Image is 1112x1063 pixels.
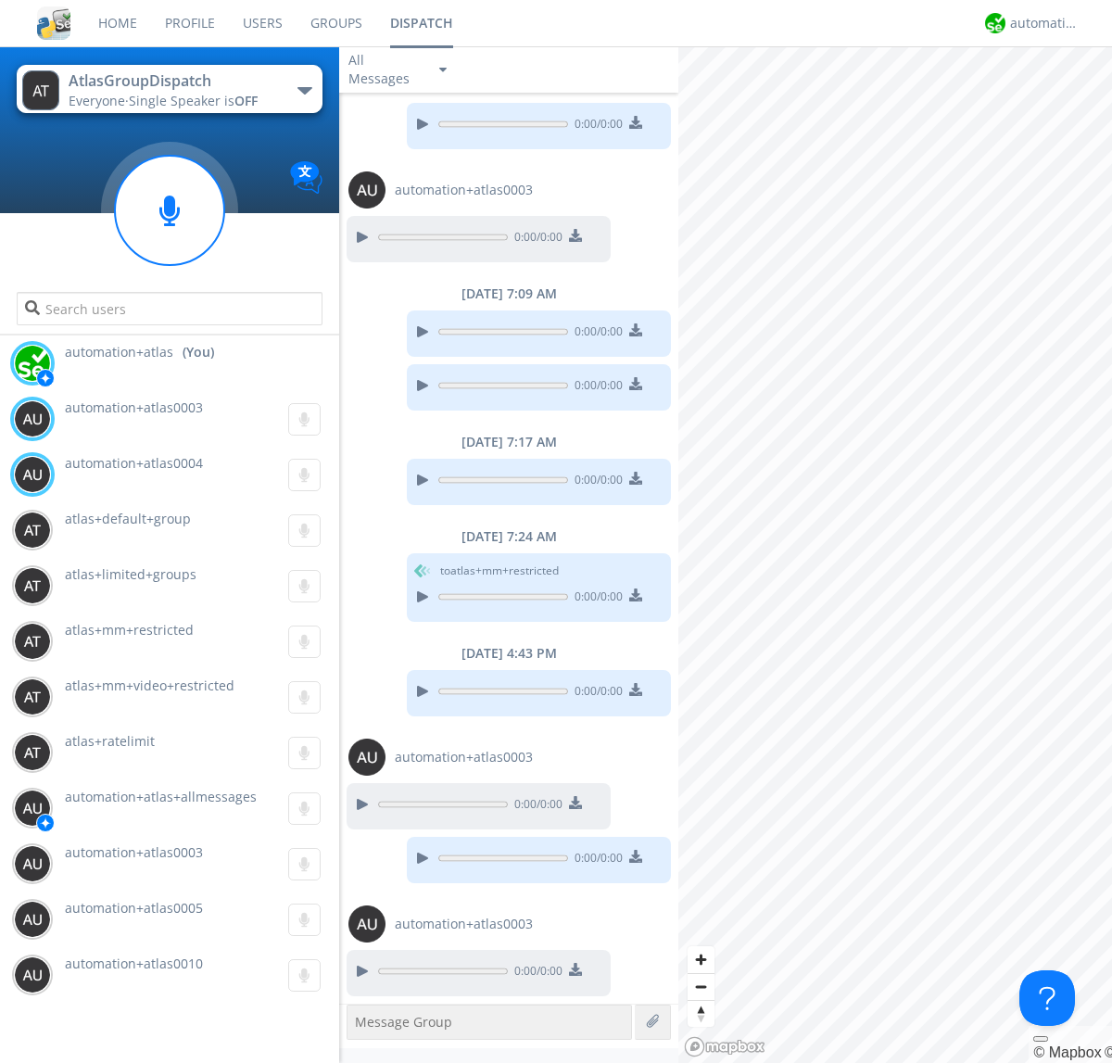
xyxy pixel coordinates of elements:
div: All Messages [348,51,423,88]
span: OFF [234,92,258,109]
div: [DATE] 7:09 AM [339,285,678,303]
img: 373638.png [348,171,385,209]
span: atlas+ratelimit [65,732,155,750]
img: 373638.png [14,567,51,604]
span: automation+atlas0003 [65,843,203,861]
img: download media button [569,796,582,809]
img: Translation enabled [290,161,322,194]
img: download media button [629,472,642,485]
span: 0:00 / 0:00 [568,588,623,609]
div: [DATE] 4:43 PM [339,644,678,663]
span: 0:00 / 0:00 [508,963,562,983]
span: 0:00 / 0:00 [568,323,623,344]
img: cddb5a64eb264b2086981ab96f4c1ba7 [37,6,70,40]
img: download media button [629,850,642,863]
img: download media button [629,377,642,390]
img: 373638.png [14,623,51,660]
button: Zoom in [688,946,714,973]
span: to atlas+mm+restricted [440,563,559,579]
span: Single Speaker is [129,92,258,109]
span: automation+atlas0003 [395,915,533,933]
img: 373638.png [14,400,51,437]
span: automation+atlas0004 [65,454,203,472]
span: 0:00 / 0:00 [568,377,623,398]
span: 0:00 / 0:00 [568,472,623,492]
button: Toggle attribution [1033,1036,1048,1042]
img: download media button [629,683,642,696]
img: 373638.png [14,456,51,493]
span: automation+atlas+allmessages [65,788,257,805]
img: 373638.png [14,790,51,827]
span: atlas+mm+restricted [65,621,194,639]
span: 0:00 / 0:00 [508,796,562,816]
div: AtlasGroupDispatch [69,70,277,92]
img: download media button [629,323,642,336]
img: 373638.png [14,734,51,771]
span: Reset bearing to north [688,1001,714,1027]
span: automation+atlas0003 [65,399,203,416]
img: d2d01cd9b4174d08988066c6d424eccd [14,345,51,382]
span: 0:00 / 0:00 [568,116,623,136]
img: d2d01cd9b4174d08988066c6d424eccd [985,13,1005,33]
img: 373638.png [14,901,51,938]
span: atlas+limited+groups [65,565,196,583]
span: automation+atlas [65,343,173,361]
div: [DATE] 7:17 AM [339,433,678,451]
button: Zoom out [688,973,714,1000]
span: atlas+default+group [65,510,191,527]
input: Search users [17,292,322,325]
span: 0:00 / 0:00 [568,683,623,703]
span: 0:00 / 0:00 [508,229,562,249]
button: Reset bearing to north [688,1000,714,1027]
div: [DATE] 7:24 AM [339,527,678,546]
img: download media button [629,588,642,601]
div: automation+atlas [1010,14,1080,32]
div: Everyone · [69,92,277,110]
img: 373638.png [22,70,59,110]
span: automation+atlas0005 [65,899,203,917]
img: 373638.png [348,739,385,776]
img: 373638.png [14,512,51,549]
span: 0:00 / 0:00 [568,850,623,870]
a: Mapbox [1033,1044,1101,1060]
img: download media button [629,116,642,129]
img: 373638.png [14,956,51,993]
span: automation+atlas0010 [65,955,203,972]
img: download media button [569,963,582,976]
img: download media button [569,229,582,242]
span: automation+atlas0003 [395,181,533,199]
img: 373638.png [14,678,51,715]
span: atlas+mm+video+restricted [65,677,234,694]
img: caret-down-sm.svg [439,68,447,72]
iframe: Toggle Customer Support [1019,970,1075,1026]
img: 373638.png [14,845,51,882]
div: (You) [183,343,214,361]
a: Mapbox logo [684,1036,765,1057]
span: Zoom out [688,974,714,1000]
img: 373638.png [348,905,385,943]
button: AtlasGroupDispatchEveryone·Single Speaker isOFF [17,65,322,113]
span: automation+atlas0003 [395,748,533,766]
